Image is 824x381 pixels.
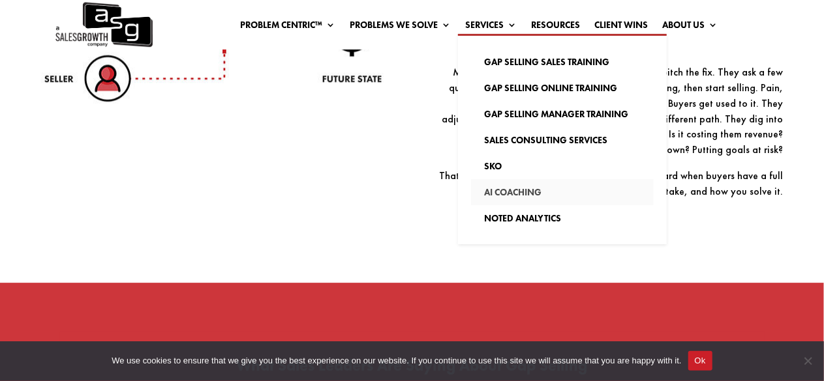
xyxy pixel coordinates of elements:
button: Ok [688,351,712,371]
a: Gap Selling Manager Training [471,101,654,127]
a: Services [465,20,517,35]
a: Noted Analytics [471,205,654,231]
a: Problem Centric™ [240,20,335,35]
a: Resources [531,20,580,35]
p: Most sales methods teach reps to find pain and pitch the fix. They ask a few questions, get the b... [433,64,783,168]
span: No [801,354,814,367]
a: Client Wins [594,20,648,35]
a: Problems We Solve [350,20,451,35]
a: AI Coaching [471,179,654,205]
p: That’s the stuff buyers care about. Deals move forward when buyers have a full understanding of t... [433,168,783,210]
a: Gap Selling Sales Training [471,49,654,75]
a: About Us [662,20,718,35]
a: Sales Consulting Services [471,127,654,153]
p: ​ [433,210,783,225]
span: We use cookies to ensure that we give you the best experience on our website. If you continue to ... [112,354,681,367]
a: Gap Selling Online Training [471,75,654,101]
a: SKO [471,153,654,179]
